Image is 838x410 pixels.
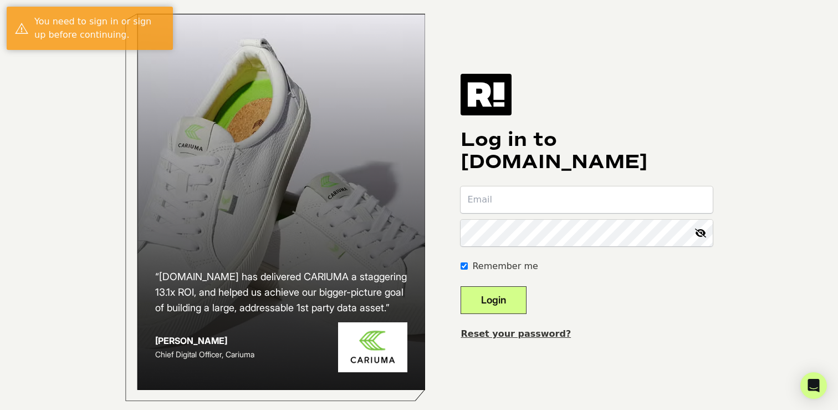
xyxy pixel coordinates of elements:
div: You need to sign in or sign up before continuing. [34,15,165,42]
span: Chief Digital Officer, Cariuma [155,350,254,359]
input: Email [461,186,713,213]
a: Reset your password? [461,328,571,339]
strong: [PERSON_NAME] [155,335,227,346]
button: Login [461,286,527,314]
div: Open Intercom Messenger [800,372,827,399]
label: Remember me [472,260,538,273]
h1: Log in to [DOMAIN_NAME] [461,129,713,173]
img: Retention.com [461,74,512,115]
img: Cariuma [338,322,407,373]
h2: “[DOMAIN_NAME] has delivered CARIUMA a staggering 13.1x ROI, and helped us achieve our bigger-pic... [155,269,408,316]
